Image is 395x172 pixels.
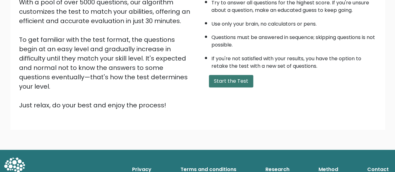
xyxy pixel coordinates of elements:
li: If you're not satisfied with your results, you have the option to retake the test with a new set ... [211,52,376,70]
li: Questions must be answered in sequence; skipping questions is not possible. [211,31,376,49]
button: Start the Test [209,75,253,87]
li: Use only your brain, no calculators or pens. [211,17,376,28]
